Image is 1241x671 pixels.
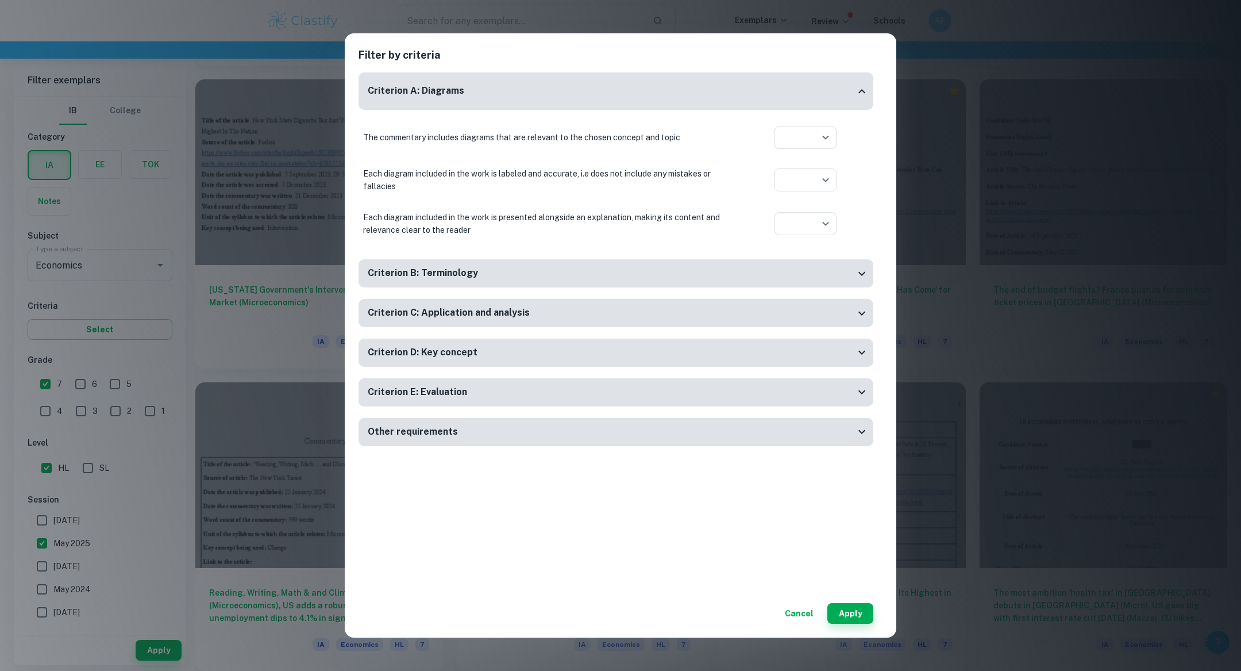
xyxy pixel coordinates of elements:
[368,346,477,360] h6: Criterion D: Key concept
[359,378,873,407] div: Criterion E: Evaluation
[359,418,873,446] div: Other requirements
[363,167,742,193] p: Each diagram included in the work is labeled and accurate, i.e does not include any mistakes or f...
[359,72,873,110] div: Criterion A: Diagrams
[363,211,742,236] p: Each diagram included in the work is presented alongside an explanation, making its content and r...
[368,425,458,439] h6: Other requirements
[359,339,873,367] div: Criterion D: Key concept
[359,47,882,72] h2: Filter by criteria
[359,299,873,327] div: Criterion C: Application and analysis
[827,603,873,624] button: Apply
[368,306,530,320] h6: Criterion C: Application and analysis
[780,603,818,624] button: Cancel
[368,84,464,98] h6: Criterion A: Diagrams
[368,385,467,400] h6: Criterion E: Evaluation
[368,266,478,281] h6: Criterion B: Terminology
[359,259,873,287] div: Criterion B: Terminology
[363,131,742,144] p: The commentary includes diagrams that are relevant to the chosen concept and topic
